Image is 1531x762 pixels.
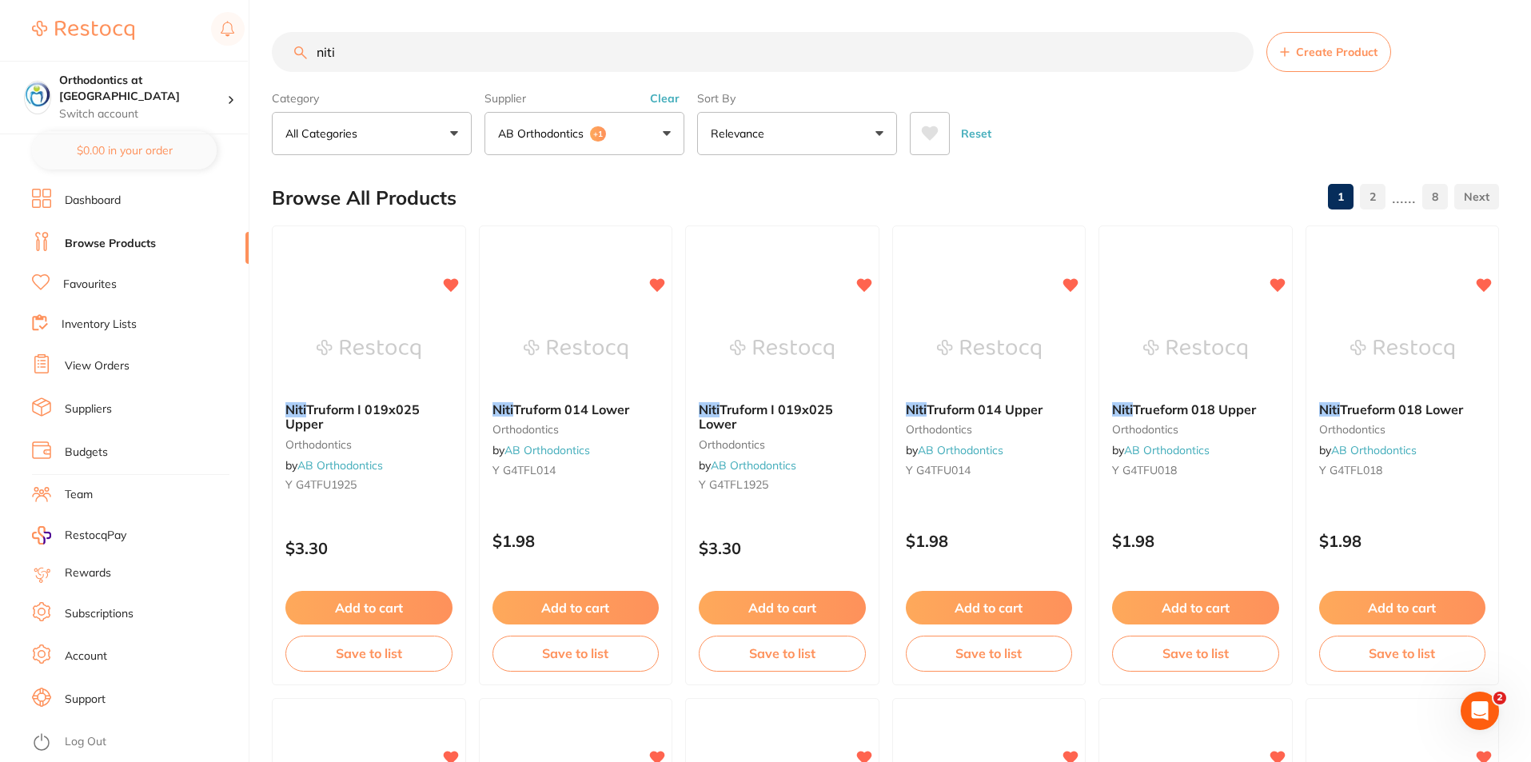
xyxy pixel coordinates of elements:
[492,636,660,671] button: Save to list
[484,112,684,155] button: AB Orthodontics+1
[504,443,590,457] a: AB Orthodontics
[699,401,720,417] em: Niti
[59,106,227,122] p: Switch account
[1319,591,1486,624] button: Add to cart
[63,277,117,293] a: Favourites
[1112,402,1279,417] b: Niti Trueform 018 Upper
[1350,309,1454,389] img: Niti Trueform 018 Lower
[59,73,227,104] h4: Orthodontics at Penrith
[699,591,866,624] button: Add to cart
[285,402,453,432] b: Niti Truform I 019x025 Upper
[906,443,1003,457] span: by
[492,443,590,457] span: by
[1112,401,1133,417] em: Niti
[285,636,453,671] button: Save to list
[918,443,1003,457] a: AB Orthodontics
[1392,188,1416,206] p: ......
[492,532,660,550] p: $1.98
[906,463,971,477] span: Y G4TFU014
[1319,423,1486,436] small: orthodontics
[711,126,771,142] p: Relevance
[937,309,1041,389] img: Niti Truform 014 Upper
[1328,181,1354,213] a: 1
[285,591,453,624] button: Add to cart
[1319,443,1417,457] span: by
[65,236,156,252] a: Browse Products
[906,591,1073,624] button: Add to cart
[492,402,660,417] b: Niti Truform 014 Lower
[1331,443,1417,457] a: AB Orthodontics
[285,126,364,142] p: All Categories
[1112,463,1177,477] span: Y G4TFU018
[272,112,472,155] button: All Categories
[65,606,134,622] a: Subscriptions
[317,309,421,389] img: Niti Truform I 019x025 Upper
[484,91,684,106] label: Supplier
[1319,636,1486,671] button: Save to list
[272,32,1254,72] input: Search Products
[492,591,660,624] button: Add to cart
[645,91,684,106] button: Clear
[62,317,137,333] a: Inventory Lists
[1493,692,1506,704] span: 2
[65,648,107,664] a: Account
[285,458,383,473] span: by
[699,477,768,492] span: Y G4TFL1925
[1319,532,1486,550] p: $1.98
[492,463,556,477] span: Y G4TFL014
[285,477,357,492] span: Y G4TFU1925
[699,402,866,432] b: Niti Truform I 019x025 Lower
[65,734,106,750] a: Log Out
[285,401,420,432] span: Truform I 019x025 Upper
[699,539,866,557] p: $3.30
[272,91,472,106] label: Category
[906,636,1073,671] button: Save to list
[32,526,126,545] a: RestocqPay
[1266,32,1391,72] button: Create Product
[1340,401,1463,417] span: Trueform 018 Lower
[65,565,111,581] a: Rewards
[65,401,112,417] a: Suppliers
[272,187,457,209] h2: Browse All Products
[1124,443,1210,457] a: AB Orthodontics
[1422,181,1448,213] a: 8
[65,487,93,503] a: Team
[65,692,106,708] a: Support
[285,438,453,451] small: orthodontics
[1143,309,1247,389] img: Niti Trueform 018 Upper
[906,532,1073,550] p: $1.98
[1112,423,1279,436] small: orthodontics
[906,402,1073,417] b: Niti Truform 014 Upper
[590,126,606,142] span: +1
[1360,181,1385,213] a: 2
[32,526,51,545] img: RestocqPay
[1133,401,1256,417] span: Trueform 018 Upper
[1112,591,1279,624] button: Add to cart
[65,528,126,544] span: RestocqPay
[65,193,121,209] a: Dashboard
[498,126,590,142] p: AB Orthodontics
[297,458,383,473] a: AB Orthodontics
[32,730,244,756] button: Log Out
[65,358,130,374] a: View Orders
[699,636,866,671] button: Save to list
[711,458,796,473] a: AB Orthodontics
[699,401,833,432] span: Truform I 019x025 Lower
[906,423,1073,436] small: orthodontics
[956,112,996,155] button: Reset
[492,423,660,436] small: orthodontics
[697,112,897,155] button: Relevance
[1319,402,1486,417] b: Niti Trueform 018 Lower
[1112,532,1279,550] p: $1.98
[699,438,866,451] small: orthodontics
[25,82,50,107] img: Orthodontics at Penrith
[699,458,796,473] span: by
[32,131,217,170] button: $0.00 in your order
[1319,401,1340,417] em: Niti
[513,401,629,417] span: Truform 014 Lower
[697,91,897,106] label: Sort By
[906,401,927,417] em: Niti
[492,401,513,417] em: Niti
[285,539,453,557] p: $3.30
[730,309,834,389] img: Niti Truform I 019x025 Lower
